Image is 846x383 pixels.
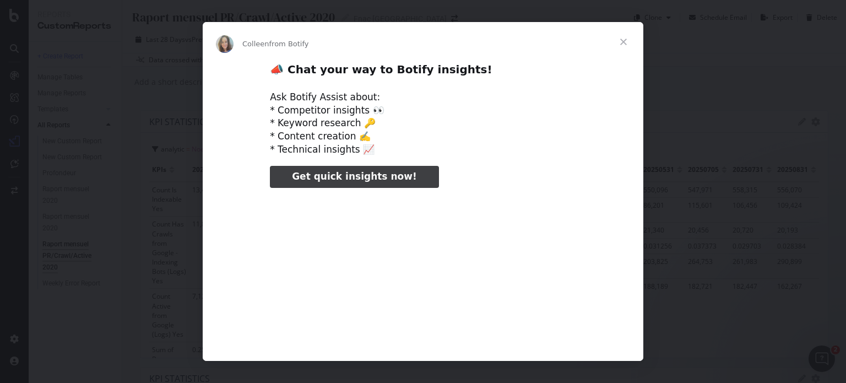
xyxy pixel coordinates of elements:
[270,166,438,188] a: Get quick insights now!
[270,91,576,157] div: Ask Botify Assist about: * Competitor insights 👀 * Keyword research 🔑 * Content creation ✍️ * Tec...
[242,40,269,48] span: Colleen
[604,22,643,62] span: Close
[269,40,309,48] span: from Botify
[216,35,234,53] img: Profile image for Colleen
[292,171,416,182] span: Get quick insights now!
[270,62,576,83] h2: 📣 Chat your way to Botify insights!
